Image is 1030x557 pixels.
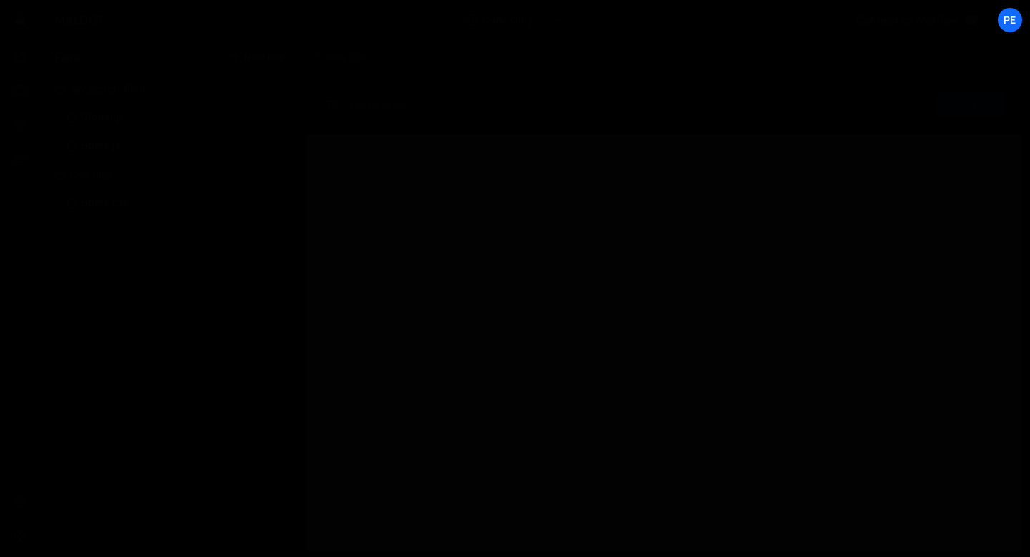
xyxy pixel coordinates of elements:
[81,140,121,152] div: Home.js
[38,160,300,189] div: CSS files
[81,111,124,124] div: Global.js
[230,52,283,63] button: New File
[55,11,104,29] div: MALOOT
[38,74,300,103] div: Javascript files
[55,103,300,132] div: 16127/43325.js
[936,92,1006,117] button: Save
[350,99,406,111] div: Not yet saved
[844,7,993,33] a: Connect to Webflow
[55,49,81,65] h2: Files
[455,7,575,33] button: Code Only
[55,189,300,218] div: 16127/43667.css
[55,132,300,160] div: 16127/43336.js
[81,197,129,210] div: Home.css
[997,7,1023,33] a: Pe
[3,3,38,37] a: 🤙
[312,50,372,64] div: New File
